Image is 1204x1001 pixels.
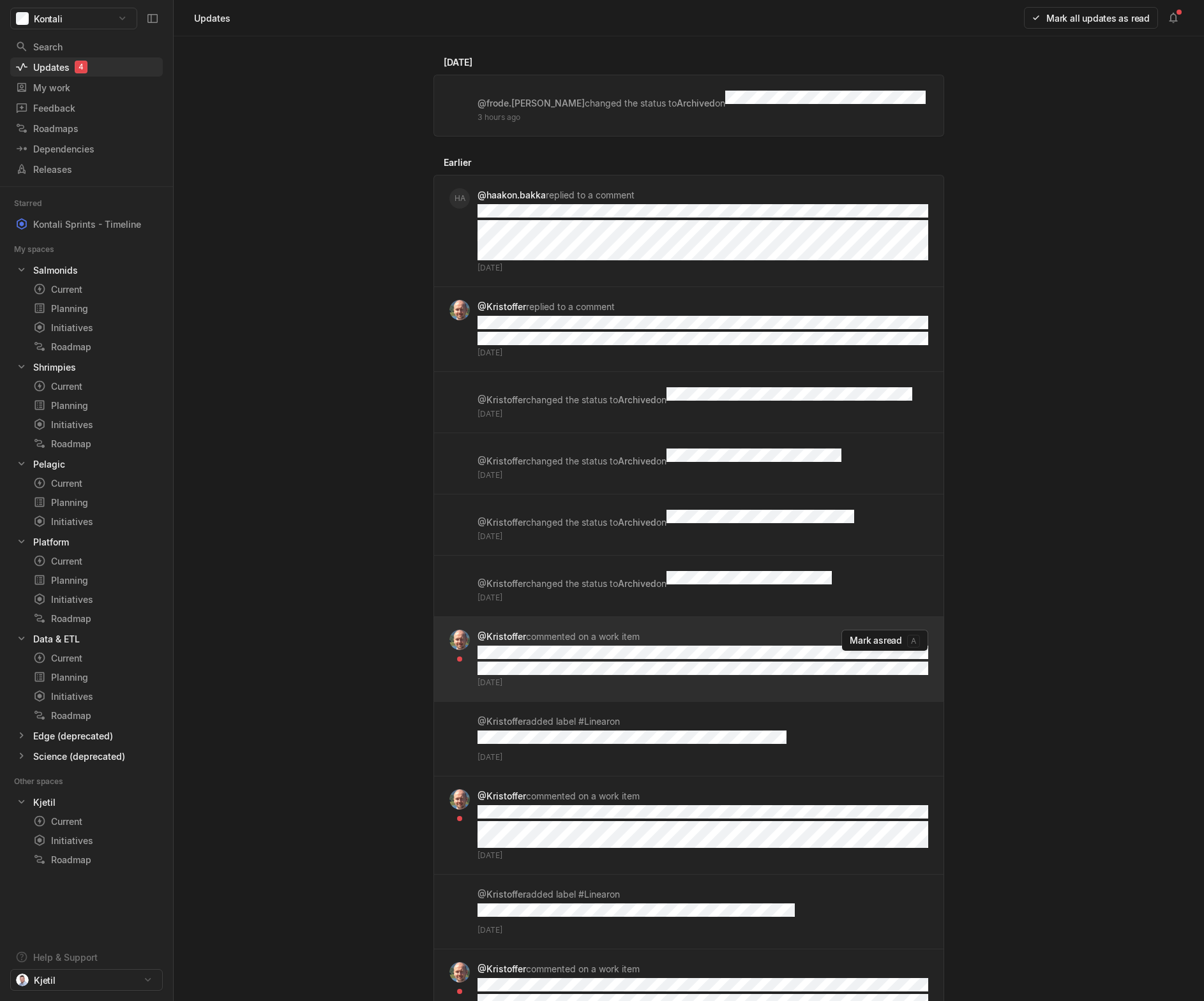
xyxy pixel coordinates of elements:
[618,517,656,528] strong: Archived
[478,456,656,466] p: changed the status to
[15,40,158,54] div: Search
[478,677,502,688] span: [DATE]
[28,812,163,830] a: Current
[28,668,163,686] a: Planning
[28,493,163,511] a: Planning
[192,10,233,27] div: Updates
[478,578,656,589] p: changed the status to
[33,815,158,828] div: Current
[10,98,163,117] a: Feedback
[434,617,944,701] a: @Kristoffercommented on a work item[DATE]Mark asreada
[478,887,928,936] div: on
[75,61,87,73] div: 4
[434,776,944,874] a: @Kristoffercommented on a work item[DATE]
[478,98,585,108] strong: @frode.[PERSON_NAME]
[449,630,470,650] img: profile.jpeg
[10,793,163,811] a: Kjetil
[34,12,63,26] span: Kontali
[478,517,656,528] p: changed the status to
[434,433,944,494] a: @Kristofferchanged the status toArchivedon[DATE]
[10,533,163,551] a: Platform
[28,571,163,589] a: Planning
[478,301,615,312] p: replied to a comment
[33,796,56,809] div: Kjetil
[33,554,158,568] div: Current
[28,831,163,849] a: Initiatives
[33,321,158,334] div: Initiatives
[478,507,928,542] div: on
[15,163,158,176] div: Releases
[10,455,163,473] a: Pelagic
[33,302,158,315] div: Planning
[434,287,944,371] a: @Kristofferreplied to a comment[DATE]
[33,515,158,528] div: Initiatives
[16,974,29,986] img: profilbilde_kontali.png
[10,261,163,279] a: Salmonids
[478,394,656,405] p: changed the status to
[10,119,163,138] a: Roadmaps
[28,850,163,868] a: Roadmap
[850,635,902,646] span: Mark as read
[10,969,163,991] button: Kjetil
[478,889,526,900] strong: @Kristoffer
[34,974,56,987] span: Kjetil
[10,37,163,56] a: Search
[618,456,656,466] strong: Archived
[478,715,928,763] div: on
[33,437,158,450] div: Roadmap
[478,568,928,604] div: on
[28,706,163,724] a: Roadmap
[478,517,526,528] strong: @Kristoffer
[33,399,158,412] div: Planning
[478,631,640,642] p: commented on a work item
[28,415,163,433] a: Initiatives
[15,142,158,156] div: Dependencies
[478,531,502,542] span: [DATE]
[434,175,944,286] a: HA@haakon.bakkareplied to a comment[DATE]
[907,635,920,648] kbd: a
[28,434,163,452] a: Roadmap
[28,649,163,667] a: Current
[33,632,80,646] div: Data & ETL
[33,593,158,606] div: Initiatives
[433,49,944,75] div: [DATE]
[10,747,163,765] div: Science (deprecated)
[478,88,928,123] div: on
[677,98,715,108] strong: Archived
[28,590,163,608] a: Initiatives
[449,789,470,810] img: profile.jpeg
[15,101,158,115] div: Feedback
[33,218,141,231] div: Kontali Sprints - Timeline
[10,727,163,745] a: Edge (deprecated)
[28,512,163,530] a: Initiatives
[478,408,502,420] span: [DATE]
[478,716,610,727] p: added label #Linear
[10,215,163,233] a: Kontali Sprints - Timeline
[33,729,113,743] div: Edge (deprecated)
[33,457,65,471] div: Pelagic
[33,283,158,296] div: Current
[478,394,526,405] strong: @Kristoffer
[478,790,640,801] p: commented on a work item
[478,470,502,481] span: [DATE]
[10,630,163,648] a: Data & ETL
[478,301,526,312] strong: @Kristoffer
[478,347,502,359] span: [DATE]
[618,578,656,589] strong: Archived
[14,775,79,788] div: Other spaces
[33,750,125,763] div: Science (deprecated)
[14,243,70,256] div: My spaces
[434,556,944,616] a: @Kristofferchanged the status toArchivedon[DATE]
[33,263,78,277] div: Salmonids
[841,630,928,651] button: Mark asreada
[478,963,526,974] strong: @Kristoffer
[14,197,57,210] div: Starred
[28,474,163,492] a: Current
[478,790,526,801] strong: @Kristoffer
[33,574,158,587] div: Planning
